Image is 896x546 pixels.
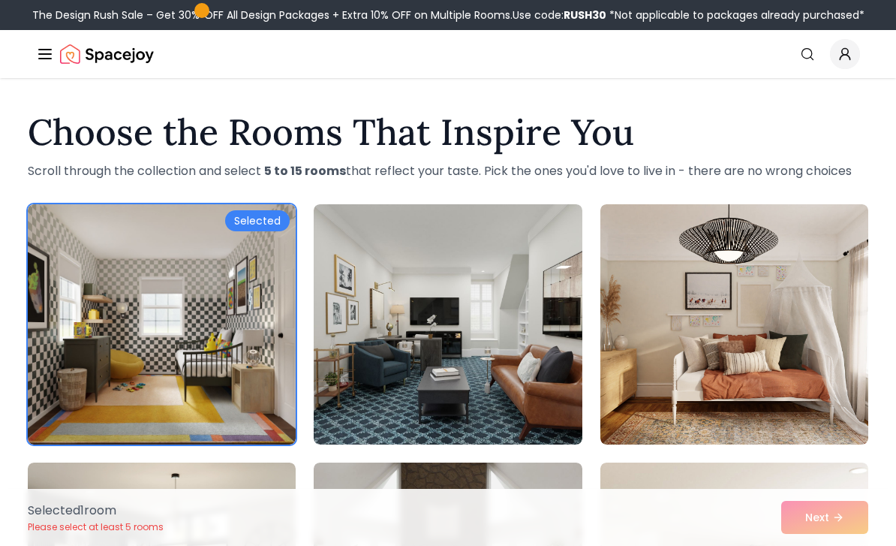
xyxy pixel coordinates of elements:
[606,8,864,23] span: *Not applicable to packages already purchased*
[264,162,346,179] strong: 5 to 15 rooms
[314,204,582,445] img: Room room-2
[513,8,606,23] span: Use code:
[36,30,860,78] nav: Global
[28,502,164,520] p: Selected 1 room
[225,210,290,231] div: Selected
[564,8,606,23] b: RUSH30
[28,162,868,180] p: Scroll through the collection and select that reflect your taste. Pick the ones you'd love to liv...
[60,39,154,69] a: Spacejoy
[28,204,296,445] img: Room room-1
[32,8,864,23] div: The Design Rush Sale – Get 30% OFF All Design Packages + Extra 10% OFF on Multiple Rooms.
[60,39,154,69] img: Spacejoy Logo
[600,204,868,445] img: Room room-3
[28,114,868,150] h1: Choose the Rooms That Inspire You
[28,521,164,533] p: Please select at least 5 rooms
